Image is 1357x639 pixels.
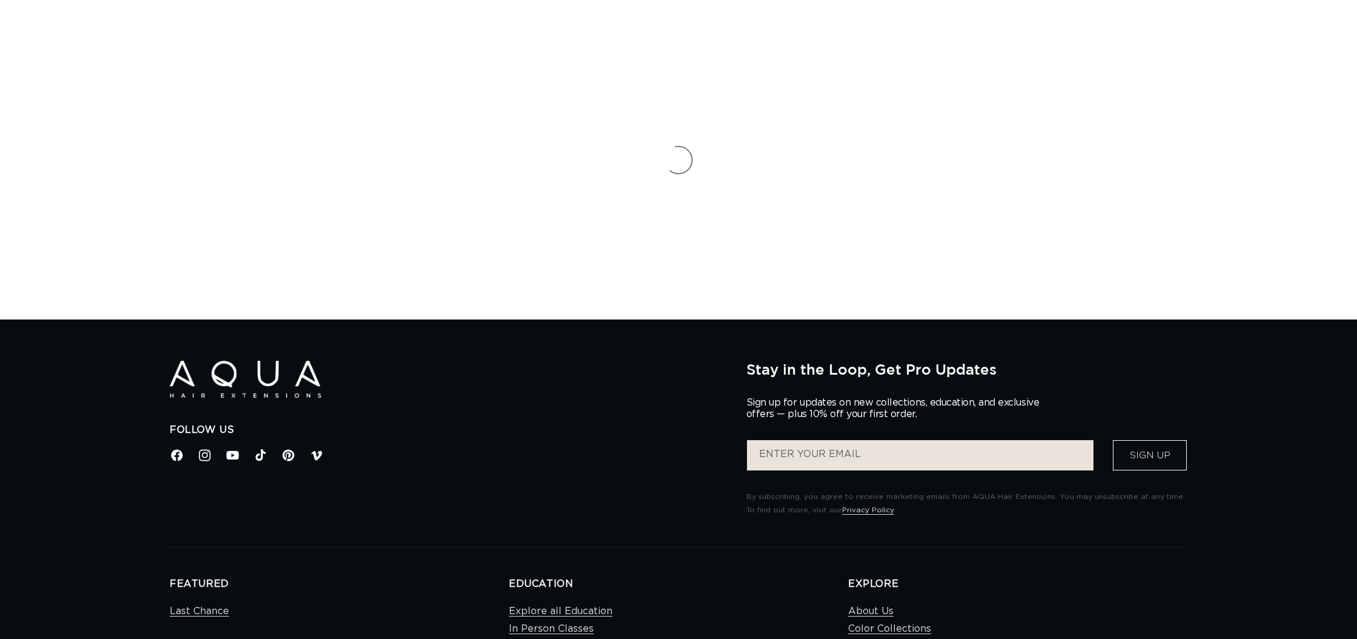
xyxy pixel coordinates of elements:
a: Color Collections [848,620,931,638]
h2: EDUCATION [509,578,848,590]
a: Privacy Policy [842,506,894,514]
p: Sign up for updates on new collections, education, and exclusive offers — plus 10% off your first... [746,397,1049,420]
a: Explore all Education [509,603,612,620]
h2: FEATURED [170,578,509,590]
a: About Us [848,603,894,620]
h2: Stay in the Loop, Get Pro Updates [746,361,1187,378]
h2: EXPLORE [848,578,1187,590]
h2: Follow Us [170,424,728,437]
button: Sign Up [1113,440,1187,470]
a: Last Chance [170,603,229,620]
p: By subscribing, you agree to receive marketing emails from AQUA Hair Extensions. You may unsubscr... [746,490,1187,517]
img: Aqua Hair Extensions [170,361,321,398]
a: In Person Classes [509,620,594,638]
input: ENTER YOUR EMAIL [747,440,1093,470]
